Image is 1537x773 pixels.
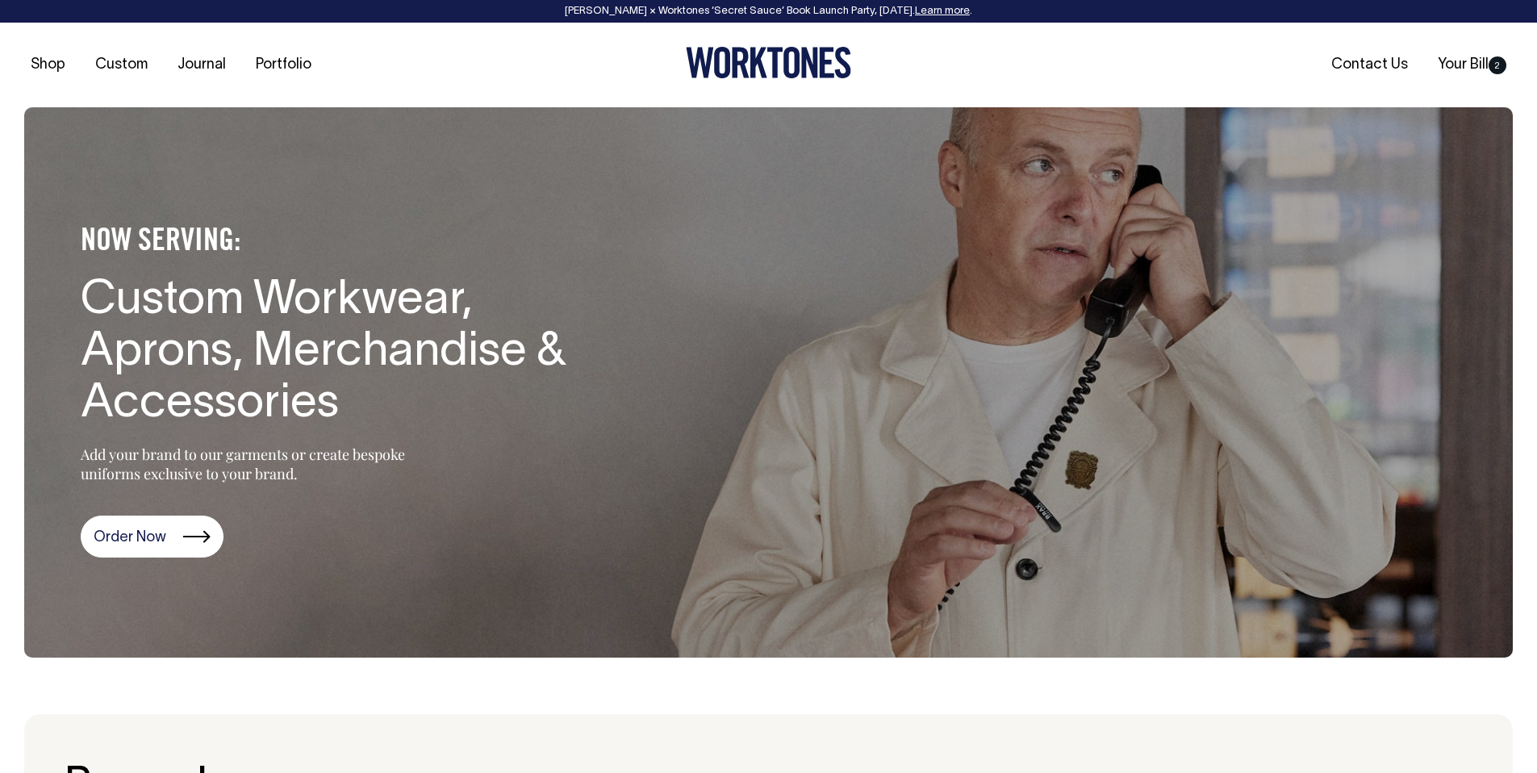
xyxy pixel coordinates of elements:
a: Journal [171,52,232,78]
p: Add your brand to our garments or create bespoke uniforms exclusive to your brand. [81,445,444,483]
a: Shop [24,52,72,78]
a: Order Now [81,516,223,558]
a: Custom [89,52,154,78]
a: Your Bill2 [1431,52,1513,78]
a: Contact Us [1325,52,1414,78]
h1: Custom Workwear, Aprons, Merchandise & Accessories [81,276,605,430]
a: Portfolio [249,52,318,78]
div: [PERSON_NAME] × Worktones ‘Secret Sauce’ Book Launch Party, [DATE]. . [16,6,1521,17]
h4: NOW SERVING: [81,224,605,260]
a: Learn more [915,6,970,16]
span: 2 [1489,56,1506,74]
